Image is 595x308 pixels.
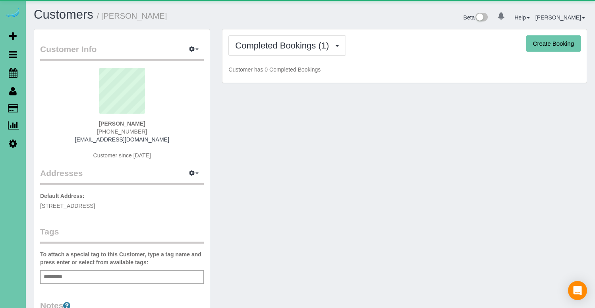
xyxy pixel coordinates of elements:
span: Completed Bookings (1) [235,41,333,50]
span: [STREET_ADDRESS] [40,203,95,209]
a: [EMAIL_ADDRESS][DOMAIN_NAME] [75,136,169,143]
label: To attach a special tag to this Customer, type a tag name and press enter or select from availabl... [40,250,204,266]
button: Create Booking [526,35,581,52]
a: Customers [34,8,93,21]
span: Customer since [DATE] [93,152,151,159]
legend: Tags [40,226,204,244]
p: Customer has 0 Completed Bookings [228,66,581,74]
div: Open Intercom Messenger [568,281,587,300]
label: Default Address: [40,192,85,200]
a: Beta [464,14,488,21]
small: / [PERSON_NAME] [97,12,167,20]
legend: Customer Info [40,43,204,61]
a: [PERSON_NAME] [535,14,585,21]
a: Help [514,14,530,21]
button: Completed Bookings (1) [228,35,346,56]
img: Automaid Logo [5,8,21,19]
strong: [PERSON_NAME] [99,120,145,127]
span: [PHONE_NUMBER] [97,128,147,135]
img: New interface [475,13,488,23]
